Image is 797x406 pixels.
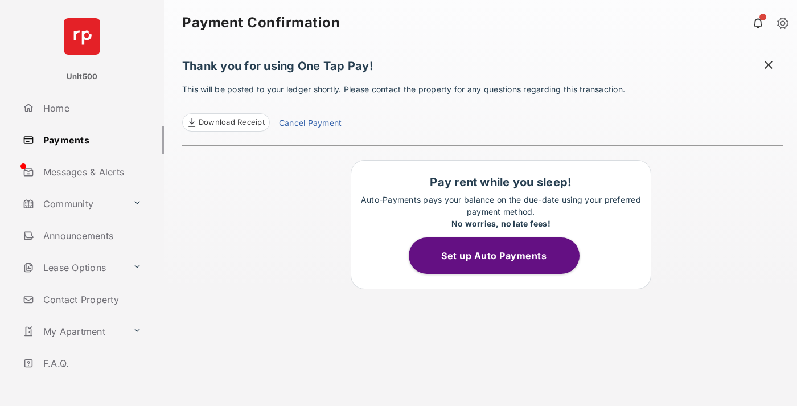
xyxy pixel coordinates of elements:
a: Community [18,190,128,218]
a: Set up Auto Payments [409,250,593,261]
a: Cancel Payment [279,117,342,132]
p: Unit500 [67,71,98,83]
a: Messages & Alerts [18,158,164,186]
a: Payments [18,126,164,154]
h1: Thank you for using One Tap Pay! [182,59,783,79]
a: Download Receipt [182,113,270,132]
a: My Apartment [18,318,128,345]
button: Set up Auto Payments [409,237,580,274]
span: Download Receipt [199,117,265,128]
div: No worries, no late fees! [357,218,645,229]
p: Auto-Payments pays your balance on the due-date using your preferred payment method. [357,194,645,229]
a: Home [18,95,164,122]
strong: Payment Confirmation [182,16,340,30]
p: This will be posted to your ledger shortly. Please contact the property for any questions regardi... [182,83,783,132]
a: F.A.Q. [18,350,164,377]
a: Contact Property [18,286,164,313]
a: Lease Options [18,254,128,281]
a: Announcements [18,222,164,249]
h1: Pay rent while you sleep! [357,175,645,189]
img: svg+xml;base64,PHN2ZyB4bWxucz0iaHR0cDovL3d3dy53My5vcmcvMjAwMC9zdmciIHdpZHRoPSI2NCIgaGVpZ2h0PSI2NC... [64,18,100,55]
